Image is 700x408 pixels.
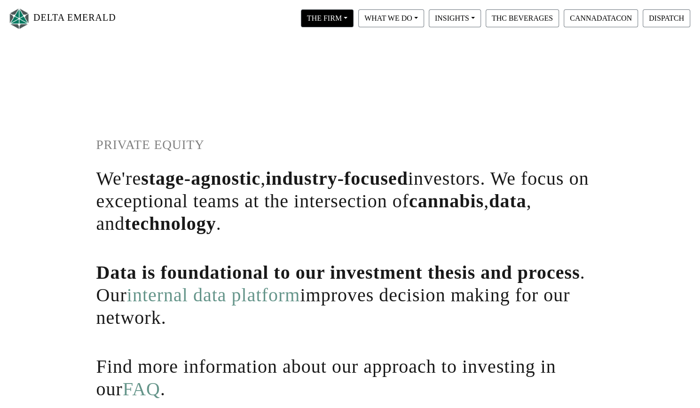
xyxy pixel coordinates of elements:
a: internal data platform [127,284,300,306]
button: THE FIRM [301,9,354,27]
span: cannabis [409,190,484,212]
a: THC BEVERAGES [483,14,561,22]
button: DISPATCH [643,9,690,27]
h1: PRIVATE EQUITY [96,137,604,153]
span: industry-focused [266,168,408,189]
a: CANNADATACON [561,14,640,22]
button: INSIGHTS [429,9,481,27]
span: Data is foundational to our investment thesis and process [96,262,580,283]
img: Logo [8,6,31,31]
h1: . Our improves decision making for our network. [96,261,604,329]
button: CANNADATACON [564,9,638,27]
button: THC BEVERAGES [486,9,559,27]
a: DELTA EMERALD [8,4,116,33]
span: data [489,190,527,212]
span: technology [125,213,216,234]
h1: We're , investors. We focus on exceptional teams at the intersection of , , and . [96,167,604,235]
a: FAQ [123,378,160,400]
button: WHAT WE DO [358,9,424,27]
a: DISPATCH [640,14,692,22]
span: stage-agnostic [141,168,260,189]
h1: Find more information about our approach to investing in our . [96,355,604,400]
